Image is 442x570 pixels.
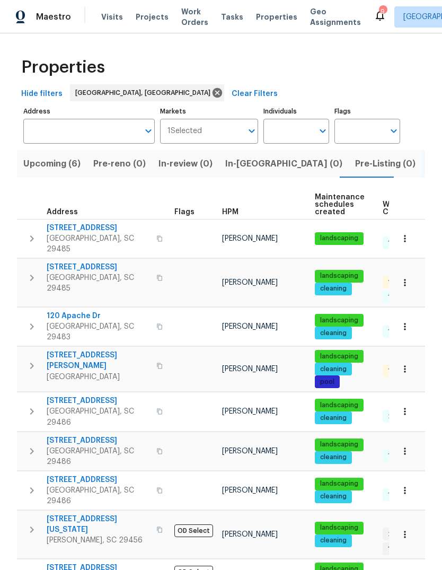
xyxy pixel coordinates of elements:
[316,352,363,361] span: landscaping
[316,284,351,293] span: cleaning
[222,448,278,455] span: [PERSON_NAME]
[222,235,278,242] span: [PERSON_NAME]
[47,262,150,273] span: [STREET_ADDRESS]
[316,271,363,280] span: landscaping
[227,84,282,104] button: Clear Filters
[334,108,400,115] label: Flags
[47,475,150,485] span: [STREET_ADDRESS]
[47,321,150,343] span: [GEOGRAPHIC_DATA], SC 29483
[47,223,150,233] span: [STREET_ADDRESS]
[36,12,71,22] span: Maestro
[174,208,195,216] span: Flags
[47,435,150,446] span: [STREET_ADDRESS]
[315,124,330,138] button: Open
[23,156,81,171] span: Upcoming (6)
[384,327,418,336] span: 10 Done
[316,453,351,462] span: cleaning
[47,485,150,506] span: [GEOGRAPHIC_DATA], SC 29486
[310,6,361,28] span: Geo Assignments
[384,545,412,554] span: 1 Sent
[222,279,278,286] span: [PERSON_NAME]
[75,87,215,98] span: [GEOGRAPHIC_DATA], [GEOGRAPHIC_DATA]
[167,127,202,136] span: 1 Selected
[316,523,363,532] span: landscaping
[70,84,224,101] div: [GEOGRAPHIC_DATA], [GEOGRAPHIC_DATA]
[316,479,363,488] span: landscaping
[316,378,339,387] span: pool
[244,124,259,138] button: Open
[181,6,208,28] span: Work Orders
[225,156,342,171] span: In-[GEOGRAPHIC_DATA] (0)
[222,208,238,216] span: HPM
[316,440,363,449] span: landscaping
[316,414,351,423] span: cleaning
[316,316,363,325] span: landscaping
[222,323,278,330] span: [PERSON_NAME]
[47,311,150,321] span: 120 Apache Dr
[101,12,123,22] span: Visits
[316,365,351,374] span: cleaning
[384,530,409,539] span: 2 WIP
[47,406,150,427] span: [GEOGRAPHIC_DATA], SC 29486
[221,13,243,21] span: Tasks
[316,492,351,501] span: cleaning
[263,108,329,115] label: Individuals
[384,366,406,375] span: 1 QC
[316,234,363,243] span: landscaping
[316,536,351,545] span: cleaning
[222,487,278,494] span: [PERSON_NAME]
[384,293,417,302] span: 12 Done
[315,194,365,216] span: Maintenance schedules created
[222,365,278,373] span: [PERSON_NAME]
[47,396,150,406] span: [STREET_ADDRESS]
[379,6,386,17] div: 9
[316,329,351,338] span: cleaning
[384,490,418,499] span: 14 Done
[17,84,67,104] button: Hide filters
[23,108,155,115] label: Address
[136,12,169,22] span: Projects
[386,124,401,138] button: Open
[222,531,278,538] span: [PERSON_NAME]
[384,239,417,248] span: 15 Done
[21,87,63,101] span: Hide filters
[93,156,146,171] span: Pre-reno (0)
[355,156,416,171] span: Pre-Listing (0)
[158,156,213,171] span: In-review (0)
[21,62,105,73] span: Properties
[384,278,406,287] span: 1 QC
[47,273,150,294] span: [GEOGRAPHIC_DATA], SC 29485
[141,124,156,138] button: Open
[47,372,150,382] span: [GEOGRAPHIC_DATA]
[256,12,297,22] span: Properties
[47,350,150,371] span: [STREET_ADDRESS][PERSON_NAME]
[316,401,363,410] span: landscaping
[160,108,259,115] label: Markets
[384,451,416,460] span: 11 Done
[47,514,150,535] span: [STREET_ADDRESS][US_STATE]
[47,535,150,546] span: [PERSON_NAME], SC 29456
[384,412,414,421] span: 2 Done
[47,233,150,255] span: [GEOGRAPHIC_DATA], SC 29485
[174,524,213,537] span: OD Select
[47,446,150,467] span: [GEOGRAPHIC_DATA], SC 29486
[222,408,278,415] span: [PERSON_NAME]
[47,208,78,216] span: Address
[232,87,278,101] span: Clear Filters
